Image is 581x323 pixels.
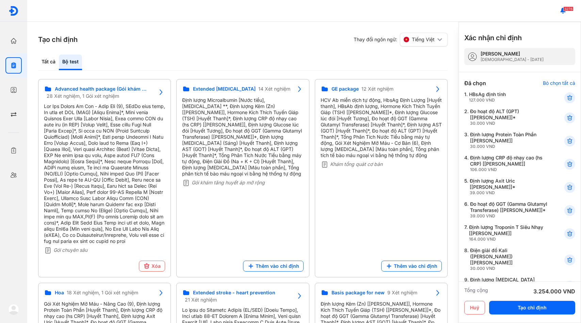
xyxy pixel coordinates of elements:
[469,224,548,242] div: Định lượng Troponin T Siêu Nhạy [[PERSON_NAME]]
[464,224,548,242] div: 7.
[470,108,548,126] div: Đo hoạt độ ALT (GPT) [[PERSON_NAME]]*
[470,213,548,219] div: 39.000 VND
[193,290,275,296] span: Extended stroke - heart prevention
[38,55,59,70] div: Tất cả
[470,121,548,126] div: 30.000 VND
[321,97,442,158] div: HCV Ab miễn dịch tự động, HbsAg Định Lượng [Huyết thanh], HBsAb định lượng, Hormone Kích Thích Tu...
[464,301,485,314] button: Huỷ
[354,33,448,46] div: Thay đổi ngôn ngữ:
[332,86,359,92] span: GE package
[464,247,548,271] div: 8.
[470,266,548,271] div: 30.000 VND
[470,201,548,219] div: Đo hoạt độ GGT (Gamma Glutamyl Transferase) [[PERSON_NAME]]*
[44,247,165,255] div: Gói chuyên sâu
[412,36,435,43] span: Tiếng Việt
[139,261,165,272] button: Xóa
[182,97,303,177] div: Định lượng Microalbumin [Nước tiểu], [MEDICAL_DATA] **, Định lượng Kẽm (Zn) [[PERSON_NAME]], Horm...
[469,91,506,103] div: HBsAg định tính
[470,178,548,196] div: Định lượng Axit Uric [[PERSON_NAME]]*
[394,263,437,269] span: Thêm vào chỉ định
[464,201,548,219] div: 6.
[543,80,575,86] div: Bỏ chọn tất cả
[387,290,417,296] span: 9 Xét nghiệm
[464,287,488,295] div: Tổng cộng
[533,287,575,295] div: 3.254.000 VND
[470,132,548,149] div: Định lượng Protein Toàn Phần [[PERSON_NAME]]
[67,290,138,296] span: 18 Xét nghiệm, 1 Gói xét nghiệm
[321,161,442,169] div: Khám tổng quát cơ bản
[489,301,575,314] button: Tạo chỉ định
[464,91,548,103] div: 1.
[470,277,548,294] div: Định lượng [MEDICAL_DATA] (Sáng) [[PERSON_NAME]]
[185,297,217,303] span: 21 Xét nghiệm
[470,247,548,271] div: Điện giải đồ Kali ([PERSON_NAME]) [[PERSON_NAME]]
[469,97,506,103] div: 127.000 VND
[151,263,161,269] span: Xóa
[59,55,82,70] div: Bộ test
[55,86,147,92] span: Advanced health package (Gói khám chuyên sâu)
[481,51,544,57] div: [PERSON_NAME]
[563,6,574,11] span: 3276
[9,6,19,16] img: logo
[464,155,548,172] div: 4.
[182,180,303,188] div: Gói khám tăng huyết áp mỡ rộng
[464,79,486,87] div: Đã chọn
[381,261,442,272] button: Thêm vào chỉ định
[193,86,256,92] span: Extended [MEDICAL_DATA]
[55,290,64,296] span: Hoa
[38,35,78,44] h3: Tạo chỉ định
[481,57,544,62] div: [DEMOGRAPHIC_DATA] - [DATE]
[464,178,548,196] div: 5.
[256,263,299,269] span: Thêm vào chỉ định
[258,86,290,92] span: 14 Xét nghiệm
[47,93,119,99] span: 28 Xét nghiệm, 1 Gói xét nghiệm
[470,190,548,196] div: 39.000 VND
[44,103,165,244] div: Lor Ips Dolors Am Con - Adip Eli (9), SEdDo eius temp, In utla et DOL (MAG) [Aliqu Enima]*, Mini ...
[243,261,304,272] button: Thêm vào chỉ định
[469,236,548,242] div: 164.000 VND
[470,155,548,172] div: Định lượng CRP độ nhạy cao (hs CRP) [[PERSON_NAME]]
[470,167,548,172] div: 106.000 VND
[464,132,548,149] div: 3.
[332,290,385,296] span: Basis package for new
[361,86,393,92] span: 12 Xét nghiệm
[464,33,522,43] h3: Xác nhận chỉ định
[8,304,19,315] img: logo
[464,108,548,126] div: 2.
[470,144,548,149] div: 30.000 VND
[464,277,548,294] div: 9.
